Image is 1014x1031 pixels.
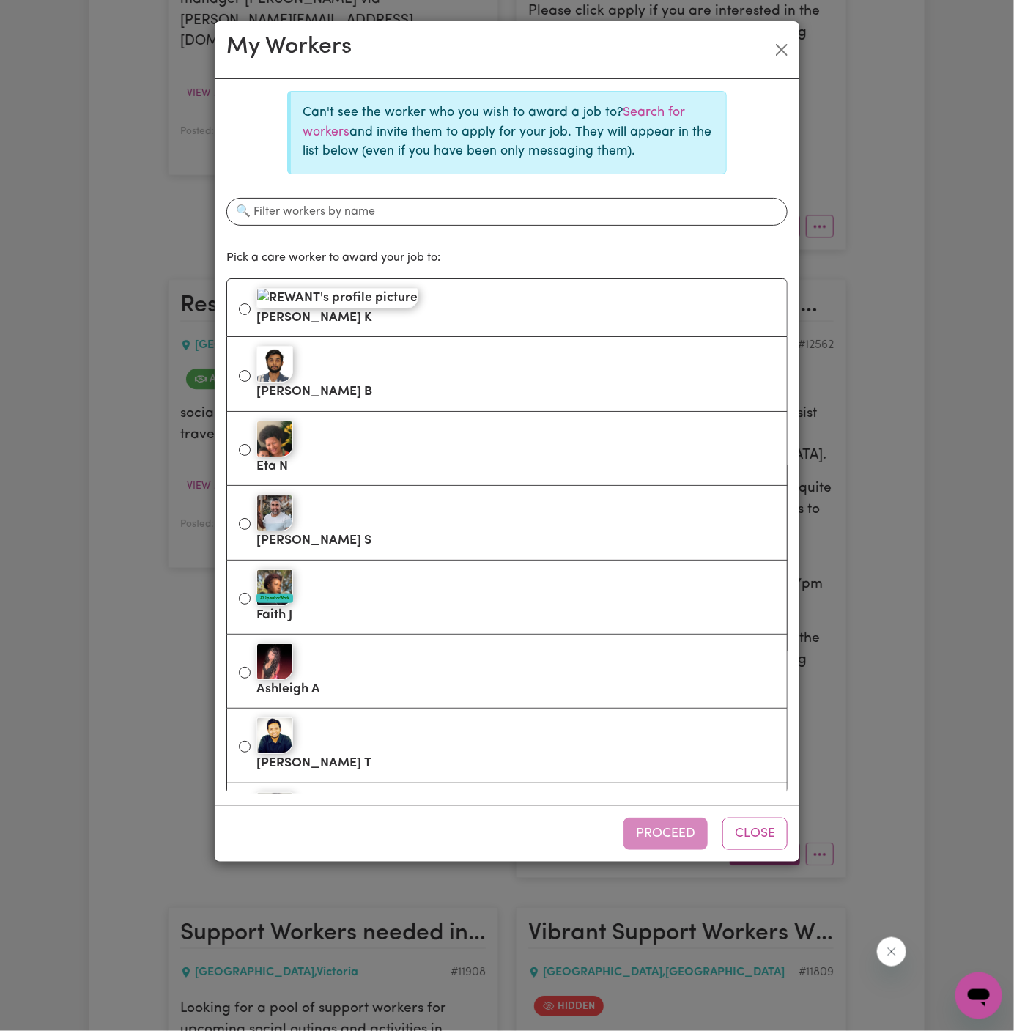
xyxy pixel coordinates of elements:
button: Close [722,818,788,850]
label: Poonam M [256,789,775,851]
iframe: Close message [877,937,906,967]
label: [PERSON_NAME] K [256,285,775,331]
img: REWANT K [256,288,418,308]
p: Pick a care worker to award your job to: [226,249,788,267]
iframe: Button to launch messaging window [955,972,1002,1019]
label: [PERSON_NAME] S [256,492,775,553]
label: Eta N [256,418,775,479]
img: Roy S [256,495,293,531]
div: #OpenForWork [256,594,293,603]
label: [PERSON_NAME] T [256,714,775,776]
img: Eta N [256,421,293,457]
img: Kushal B [256,346,293,383]
label: Faith J [256,566,775,628]
button: Close [770,38,793,62]
label: [PERSON_NAME] B [256,343,775,404]
img: Faith J [256,569,293,606]
label: Ashleigh A [256,640,775,702]
img: Poonam M [256,792,293,829]
input: 🔍 Filter workers by name [226,198,788,226]
p: Can't see the worker who you wish to award a job to? and invite them to apply for your job. They ... [303,103,714,161]
img: Ashleigh A [256,643,293,680]
img: Omar T [256,717,293,754]
a: Search for workers [303,106,685,138]
span: Need any help? [9,10,89,22]
h2: My Workers [226,33,352,61]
